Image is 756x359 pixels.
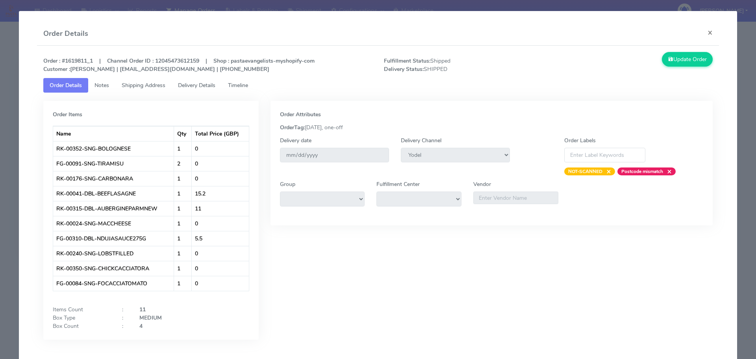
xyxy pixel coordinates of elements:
strong: Delivery Status: [384,65,424,73]
strong: Order Attributes [280,111,321,118]
strong: Customer : [43,65,70,73]
strong: NOT-SCANNED [568,168,602,175]
td: RK-00352-SNG-BOLOGNESE [53,141,174,156]
td: 1 [174,216,192,231]
td: 15.2 [192,186,248,201]
label: Order Labels [564,136,596,145]
strong: Postcode mismatch [621,168,663,175]
td: 11 [192,201,248,216]
span: Shipped SHIPPED [378,57,548,73]
button: Close [701,22,719,43]
strong: 4 [139,322,143,330]
label: Fulfillment Center [376,180,420,188]
td: 1 [174,201,192,216]
strong: Fulfillment Status: [384,57,430,65]
td: 0 [192,216,248,231]
button: Update Order [662,52,713,67]
td: RK-00176-SNG-CARBONARA [53,171,174,186]
td: 0 [192,261,248,276]
div: : [116,314,133,322]
td: 1 [174,261,192,276]
td: RK-00041-DBL-BEEFLASAGNE [53,186,174,201]
th: Qty [174,126,192,141]
th: Name [53,126,174,141]
span: Shipping Address [122,82,165,89]
td: FG-00310-DBL-NDUJASAUCE275G [53,231,174,246]
td: 0 [192,141,248,156]
span: Timeline [228,82,248,89]
td: 1 [174,276,192,291]
span: × [602,167,611,175]
td: RK-00024-SNG-MACCHEESE [53,216,174,231]
div: Box Count [47,322,116,330]
td: 0 [192,171,248,186]
label: Group [280,180,295,188]
strong: 11 [139,306,146,313]
label: Delivery date [280,136,311,145]
td: RK-00350-SNG-CHICKCACCIATORA [53,261,174,276]
div: Items Count [47,305,116,314]
td: 0 [192,246,248,261]
td: 1 [174,246,192,261]
span: Order Details [50,82,82,89]
div: : [116,305,133,314]
td: 1 [174,141,192,156]
strong: MEDIUM [139,314,162,322]
div: [DATE], one-off [274,123,710,132]
strong: Order : #1619811_1 | Channel Order ID : 12045473612159 | Shop : pastaevangelists-myshopify-com [P... [43,57,315,73]
div: Box Type [47,314,116,322]
div: : [116,322,133,330]
span: Notes [94,82,109,89]
strong: OrderTag: [280,124,305,131]
td: 0 [192,156,248,171]
td: 1 [174,186,192,201]
td: FG-00084-SNG-FOCACCIATOMATO [53,276,174,291]
label: Delivery Channel [401,136,441,145]
th: Total Price (GBP) [192,126,248,141]
td: RK-00315-DBL-AUBERGINEPARMNEW [53,201,174,216]
strong: Order Items [53,111,82,118]
td: RK-00240-SNG-LOBSTFILLED [53,246,174,261]
label: Vendor [473,180,491,188]
ul: Tabs [43,78,713,93]
td: 5.5 [192,231,248,246]
td: 1 [174,231,192,246]
td: 2 [174,156,192,171]
td: FG-00091-SNG-TIRAMISU [53,156,174,171]
span: × [663,167,672,175]
td: 1 [174,171,192,186]
td: 0 [192,276,248,291]
input: Enter Label Keywords [564,148,645,162]
span: Delivery Details [178,82,215,89]
input: Enter Vendor Name [473,192,558,204]
h4: Order Details [43,28,88,39]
